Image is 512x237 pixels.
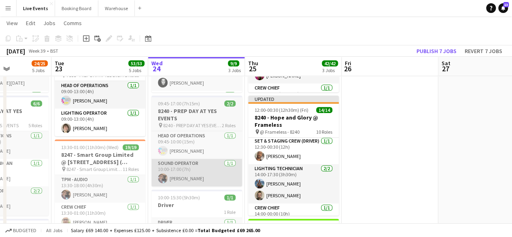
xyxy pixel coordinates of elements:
span: 2/2 [224,100,236,107]
button: Budgeted [4,226,38,235]
h3: Driver [151,201,242,209]
span: 10 Roles [316,129,332,135]
span: 26 [344,64,351,73]
app-job-card: 09:45-17:00 (7h15m)2/28240 - PREP DAY AT YES EVENTS 8240 - PREP DAY AT YES EVENTS2 RolesHead of O... [151,96,242,186]
span: 11 Roles [123,166,139,172]
app-card-role: Head of Operations1/109:00-13:00 (4h)[PERSON_NAME] [55,81,145,109]
app-card-role: Sound Operator1/110:00-17:00 (7h)[PERSON_NAME] [151,63,242,91]
span: All jobs [45,227,64,233]
button: Live Events [17,0,55,16]
span: 9/9 [228,60,239,66]
span: Budgeted [13,228,36,233]
span: Fri [345,60,351,67]
span: Week 39 [27,48,47,54]
span: 19/19 [123,144,139,150]
a: Comms [60,18,85,28]
span: 5 Roles [28,122,42,128]
span: 8247 - Smart Group Limited @ [STREET_ADDRESS] ( Formerly Freemasons' Hall) [66,166,123,172]
button: Booking Board [55,0,98,16]
app-card-role: Crew Chief1/114:00-00:00 (10h) [248,203,339,231]
div: 3 Jobs [322,67,338,73]
span: Comms [64,19,82,27]
span: Wed [151,60,163,67]
span: 14/14 [316,107,332,113]
span: Thu [248,60,258,67]
span: 1 Role [224,209,236,215]
div: Salary £69 140.00 + Expenses £125.00 + Subsistence £0.00 = [71,227,260,233]
app-card-role: TPC Coordinator1/1 [151,91,242,118]
h3: 8240 - PREP DAY AT YES EVENTS [151,107,242,122]
app-job-card: Updated12:00-00:30 (12h30m) (Fri)14/148240 - Hope and Glory @ Frameless @ Frameless - 824010 Role... [248,96,339,216]
app-card-role: Lighting Technician2/214:00-17:30 (3h30m)[PERSON_NAME][PERSON_NAME] [248,164,339,203]
div: 5 Jobs [32,67,47,73]
span: 24/25 [32,60,48,66]
button: Warehouse [98,0,135,16]
span: Edit [26,19,35,27]
span: 13:30-01:00 (11h30m) (Wed) [61,144,119,150]
span: 10:00-15:30 (5h30m) [158,194,200,201]
a: Jobs [40,18,59,28]
app-card-role: Sound Operator1/110:00-17:00 (7h)[PERSON_NAME] [151,159,242,186]
span: 09:45-17:00 (7h15m) [158,100,200,107]
app-card-role: Crew Chief1/113:30-01:00 (11h30m)[PERSON_NAME] [55,203,145,230]
div: 3 Jobs [228,67,241,73]
span: 25 [247,64,258,73]
span: 42/42 [322,60,338,66]
h3: 8240 - Hope and Glory @ Frameless [248,114,339,128]
app-card-role: Set & Staging Crew (Driver)1/112:30-00:30 (12h)[PERSON_NAME] [248,137,339,164]
div: 5 Jobs [129,67,144,73]
h3: 8247 - Smart Group Limited @ [STREET_ADDRESS] ( Formerly Freemasons' Hall) [55,151,145,166]
div: [DATE] [6,47,25,55]
span: 13 [503,2,509,7]
span: 24 [150,64,163,73]
app-card-role: Lighting Operator1/109:00-13:00 (4h)[PERSON_NAME] [55,109,145,136]
span: Total Budgeted £69 265.00 [198,227,260,233]
span: 6/6 [31,100,42,107]
span: 1/1 [224,194,236,201]
app-card-role: Head of Operations1/109:45-10:00 (15m)[PERSON_NAME] [151,131,242,159]
app-job-card: Updated09:00-13:00 (4h)2/27851 - PREP DAY AT YES EVENTS 7851 - PREP DAY AT YES EVENTS2 RolesHead ... [55,39,145,136]
button: Revert 7 jobs [461,46,506,56]
a: Edit [23,18,38,28]
button: Publish 7 jobs [413,46,460,56]
span: 12:00-00:30 (12h30m) (Fri) [255,107,308,113]
app-card-role: TPM - AUDIO1/113:30-18:00 (4h30m)[PERSON_NAME] [55,175,145,203]
span: Sat [442,60,450,67]
app-card-role: Crew Chief1/106:00-20:30 (14h30m) [248,83,339,111]
span: Jobs [43,19,55,27]
a: 13 [498,3,508,13]
span: Tue [55,60,64,67]
span: @ Frameless - 8240 [260,129,300,135]
div: Updated [248,96,339,102]
span: View [6,19,18,27]
span: 27 [440,64,450,73]
a: View [3,18,21,28]
span: 23 [53,64,64,73]
span: 53/53 [128,60,144,66]
span: 8240 - PREP DAY AT YES EVENTS [163,122,222,128]
span: 2 Roles [222,122,236,128]
div: BST [50,48,58,54]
